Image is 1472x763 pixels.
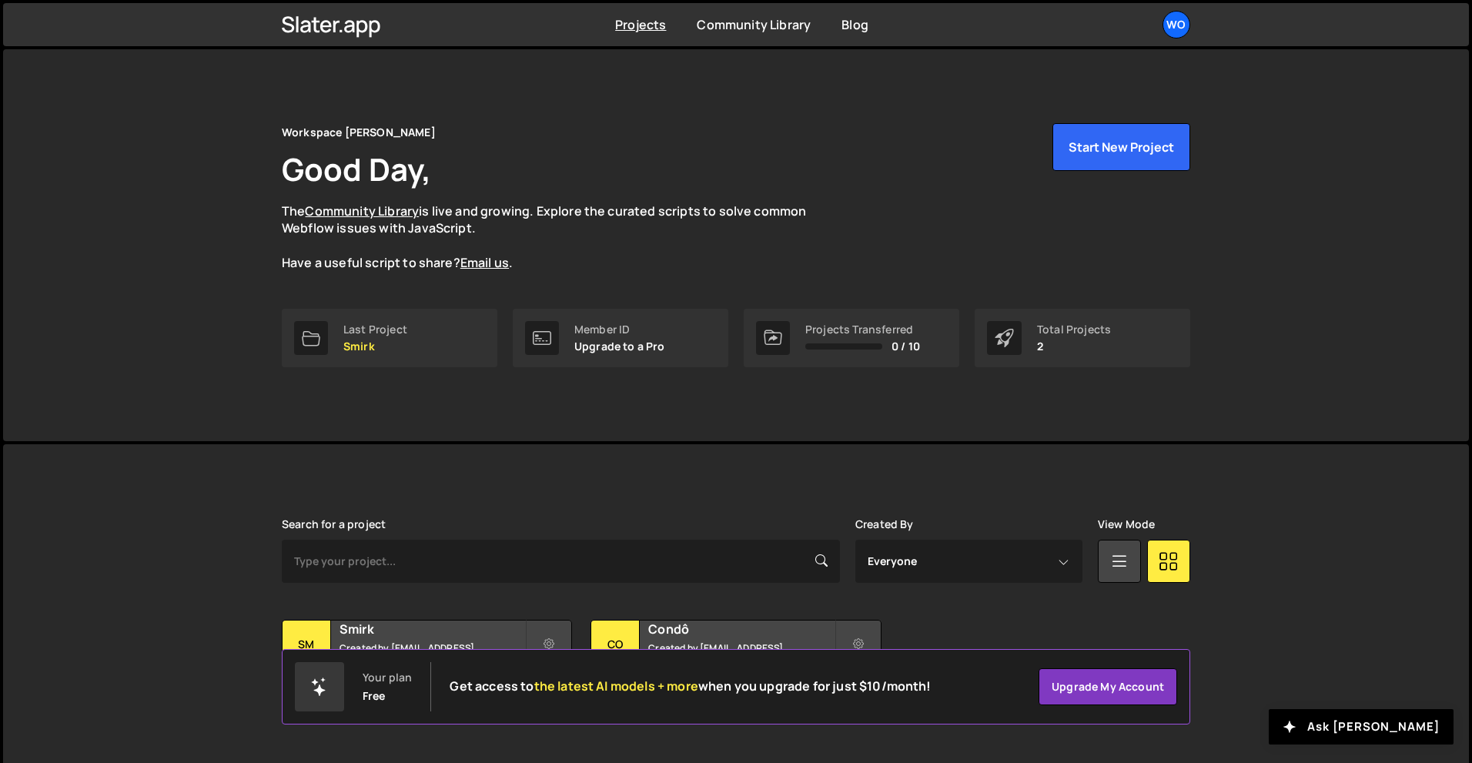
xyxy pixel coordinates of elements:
p: 2 [1037,340,1111,353]
label: Created By [855,518,914,530]
div: Sm [283,621,331,669]
a: Wo [1163,11,1190,38]
h2: Condô [648,621,834,638]
div: Workspace [PERSON_NAME] [282,123,436,142]
p: Smirk [343,340,407,353]
button: Ask [PERSON_NAME] [1269,709,1454,745]
h2: Smirk [340,621,525,638]
div: Last Project [343,323,407,336]
p: Upgrade to a Pro [574,340,665,353]
span: 0 / 10 [892,340,920,353]
div: Total Projects [1037,323,1111,336]
p: The is live and growing. Explore the curated scripts to solve common Webflow issues with JavaScri... [282,202,836,272]
div: Co [591,621,640,669]
h1: Good Day, [282,148,431,190]
a: Community Library [305,202,419,219]
a: Email us [460,254,509,271]
a: Upgrade my account [1039,668,1177,705]
label: Search for a project [282,518,386,530]
small: Created by [EMAIL_ADDRESS][DOMAIN_NAME] [340,641,525,668]
div: Projects Transferred [805,323,920,336]
div: Your plan [363,671,412,684]
a: Sm Smirk Created by [EMAIL_ADDRESS][DOMAIN_NAME] 9 pages, last updated by [DATE] [282,620,572,716]
input: Type your project... [282,540,840,583]
small: Created by [EMAIL_ADDRESS][DOMAIN_NAME] [648,641,834,668]
a: Projects [615,16,666,33]
div: Member ID [574,323,665,336]
h2: Get access to when you upgrade for just $10/month! [450,679,931,694]
label: View Mode [1098,518,1155,530]
a: Blog [841,16,868,33]
a: Co Condô Created by [EMAIL_ADDRESS][DOMAIN_NAME] 1 page, last updated by over [DATE] [590,620,881,716]
a: Last Project Smirk [282,309,497,367]
div: Free [363,690,386,702]
a: Community Library [697,16,811,33]
span: the latest AI models + more [534,678,698,694]
button: Start New Project [1052,123,1190,171]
